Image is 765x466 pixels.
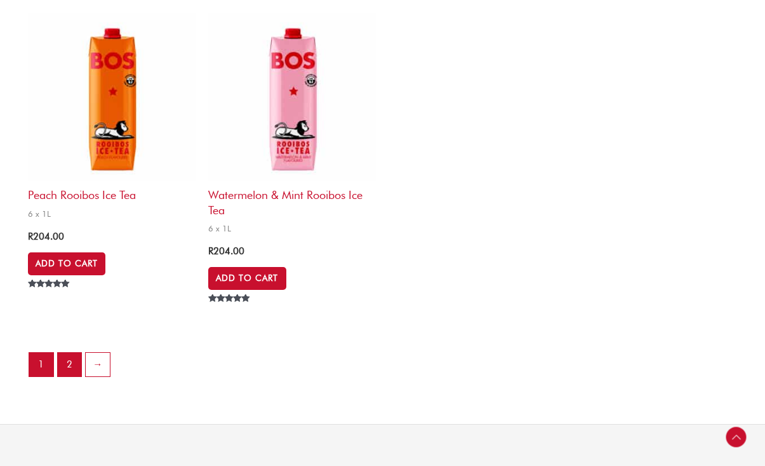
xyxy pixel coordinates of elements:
img: Watermelon & Mint Rooibos Ice Tea [208,13,376,181]
a: → [86,353,110,377]
a: Add to cart: “Peach Rooibos Ice Tea” [28,252,105,275]
a: Add to cart: “Watermelon & Mint Rooibos Ice Tea” [208,267,286,290]
span: R [208,245,213,257]
span: Rated out of 5 [28,280,72,317]
bdi: 204.00 [28,231,64,242]
span: 6 x 1L [208,223,376,234]
h2: Peach Rooibos Ice Tea [28,181,196,202]
a: Page 2 [58,353,82,377]
span: Rated out of 5 [208,294,252,331]
bdi: 204.00 [208,245,244,257]
nav: Product Pagination [28,352,737,386]
img: Peach Rooibos Ice Tea [28,13,196,181]
a: Watermelon & Mint Rooibos Ice Tea6 x 1L [208,13,376,238]
span: R [28,231,33,242]
span: 6 x 1L [28,209,196,219]
span: Page 1 [29,353,53,377]
a: Peach Rooibos Ice Tea6 x 1L [28,13,196,223]
h2: Watermelon & Mint Rooibos Ice Tea [208,181,376,217]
